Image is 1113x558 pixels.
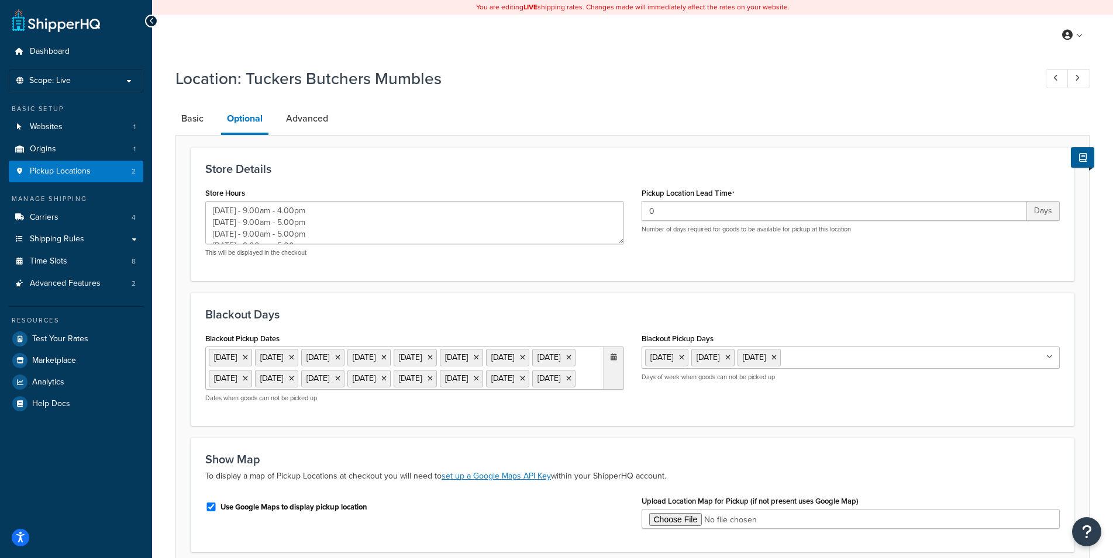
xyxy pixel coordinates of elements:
[347,370,391,387] li: [DATE]
[9,228,143,250] a: Shipping Rules
[205,469,1060,483] p: To display a map of Pickup Locations at checkout you will need to within your ShipperHQ account.
[9,372,143,393] a: Analytics
[9,207,143,228] a: Carriers4
[440,370,483,387] li: [DATE]
[9,251,143,272] a: Time Slots8
[32,334,88,344] span: Test Your Rates
[132,167,136,176] span: 2
[205,453,1060,466] h3: Show Map
[205,334,280,343] label: Blackout Pickup Dates
[9,393,143,414] a: Help Docs
[9,138,143,160] li: Origins
[9,328,143,349] a: Test Your Rates
[220,502,367,512] label: Use Google Maps to display pickup location
[1027,201,1060,221] span: Days
[347,349,391,366] li: [DATE]
[32,377,64,387] span: Analytics
[642,334,714,343] label: Blackout Pickup Days
[205,189,245,197] label: Store Hours
[642,189,735,198] label: Pickup Location Lead Time
[30,257,67,266] span: Time Slots
[205,162,1060,175] h3: Store Details
[532,349,576,366] li: [DATE]
[1067,69,1090,88] a: Next Record
[132,257,136,266] span: 8
[9,273,143,294] a: Advanced Features2
[280,105,334,133] a: Advanced
[205,201,624,244] textarea: [DATE] - 9.00am - 4.00pm [DATE] - 9.00am - 5.00pm [DATE] - 9.00am - 5.00pm [DATE] - 9.00am - 5.00...
[442,470,551,482] a: set up a Google Maps API Key
[9,116,143,138] a: Websites1
[394,349,437,366] li: [DATE]
[9,138,143,160] a: Origins1
[32,399,70,409] span: Help Docs
[9,194,143,204] div: Manage Shipping
[133,144,136,154] span: 1
[9,350,143,371] a: Marketplace
[255,370,298,387] li: [DATE]
[132,279,136,289] span: 2
[205,394,624,403] p: Dates when goods can not be picked up
[642,497,859,505] label: Upload Location Map for Pickup (if not present uses Google Map)
[642,373,1060,382] p: Days of week when goods can not be picked up
[30,167,91,176] span: Pickup Locations
[9,207,143,228] li: Carriers
[30,47,70,57] span: Dashboard
[30,122,63,132] span: Websites
[1071,147,1094,168] button: Show Help Docs
[175,67,1024,90] h1: Location: Tuckers Butchers Mumbles
[9,161,143,182] a: Pickup Locations2
[440,349,483,366] li: [DATE]
[650,351,673,363] span: [DATE]
[9,116,143,138] li: Websites
[255,349,298,366] li: [DATE]
[29,76,71,86] span: Scope: Live
[523,2,537,12] b: LIVE
[394,370,437,387] li: [DATE]
[205,308,1060,321] h3: Blackout Days
[697,351,719,363] span: [DATE]
[32,356,76,366] span: Marketplace
[209,349,252,366] li: [DATE]
[9,273,143,294] li: Advanced Features
[301,349,344,366] li: [DATE]
[205,248,624,257] p: This will be displayed in the checkout
[132,213,136,223] span: 4
[301,370,344,387] li: [DATE]
[133,122,136,132] span: 1
[221,105,268,135] a: Optional
[30,144,56,154] span: Origins
[9,41,143,63] a: Dashboard
[209,370,252,387] li: [DATE]
[9,316,143,325] div: Resources
[743,351,766,363] span: [DATE]
[175,105,209,133] a: Basic
[642,225,1060,234] p: Number of days required for goods to be available for pickup at this location
[30,213,58,223] span: Carriers
[532,370,576,387] li: [DATE]
[9,251,143,272] li: Time Slots
[486,349,529,366] li: [DATE]
[9,104,143,114] div: Basic Setup
[30,234,84,244] span: Shipping Rules
[486,370,529,387] li: [DATE]
[9,161,143,182] li: Pickup Locations
[1072,517,1101,546] button: Open Resource Center
[1046,69,1069,88] a: Previous Record
[30,279,101,289] span: Advanced Features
